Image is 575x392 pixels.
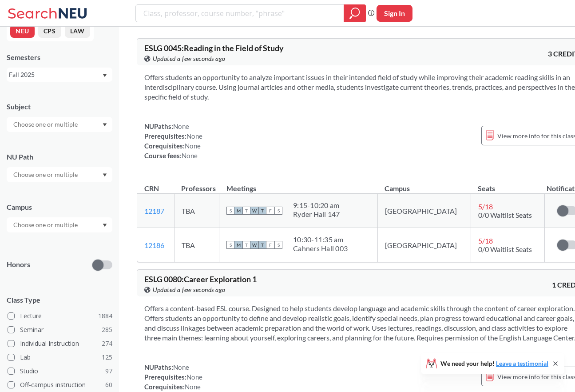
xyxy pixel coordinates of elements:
[250,241,258,249] span: W
[478,236,493,245] span: 5 / 18
[266,241,274,249] span: F
[471,175,544,194] th: Seats
[102,339,112,348] span: 274
[10,24,35,38] button: NEU
[103,74,107,77] svg: Dropdown arrow
[103,123,107,127] svg: Dropdown arrow
[7,202,112,212] div: Campus
[144,184,159,193] div: CRN
[185,383,201,391] span: None
[8,310,112,322] label: Lecture
[478,245,532,253] span: 0/0 Waitlist Seats
[153,54,226,64] span: Updated a few seconds ago
[7,52,112,62] div: Semesters
[102,352,112,362] span: 125
[7,68,112,82] div: Fall 2025Dropdown arrow
[105,366,112,376] span: 97
[226,207,234,215] span: S
[182,152,198,160] span: None
[144,43,284,53] span: ESLG 0045 : Reading in the Field of Study
[478,202,493,211] span: 5 / 18
[377,175,471,194] th: Campus
[219,175,378,194] th: Meetings
[9,70,102,80] div: Fall 2025
[174,228,219,262] td: TBA
[65,24,90,38] button: LAW
[234,207,242,215] span: M
[7,295,112,305] span: Class Type
[258,207,266,215] span: T
[144,121,202,160] div: NUPaths: Prerequisites: Corequisites: Course fees:
[377,5,412,22] button: Sign In
[186,132,202,140] span: None
[8,324,112,336] label: Seminar
[174,175,219,194] th: Professors
[153,285,226,295] span: Updated a few seconds ago
[38,24,61,38] button: CPS
[185,142,201,150] span: None
[8,352,112,363] label: Lab
[293,244,348,253] div: Cahners Hall 003
[186,373,202,381] span: None
[496,360,548,367] a: Leave a testimonial
[242,207,250,215] span: T
[377,194,471,228] td: [GEOGRAPHIC_DATA]
[9,220,83,230] input: Choose one or multiple
[144,241,164,249] a: 12186
[103,173,107,177] svg: Dropdown arrow
[440,360,548,367] span: We need your help!
[8,379,112,391] label: Off-campus instruction
[144,274,257,284] span: ESLG 0080 : Career Exploration 1
[377,228,471,262] td: [GEOGRAPHIC_DATA]
[9,119,83,130] input: Choose one or multiple
[7,217,112,232] div: Dropdown arrow
[250,207,258,215] span: W
[103,224,107,227] svg: Dropdown arrow
[7,260,30,270] p: Honors
[7,117,112,132] div: Dropdown arrow
[7,167,112,182] div: Dropdown arrow
[8,365,112,377] label: Studio
[144,207,164,215] a: 12187
[274,241,282,249] span: S
[173,122,189,130] span: None
[242,241,250,249] span: T
[478,211,532,219] span: 0/0 Waitlist Seats
[143,6,337,21] input: Class, professor, course number, "phrase"
[98,311,112,321] span: 1884
[7,102,112,112] div: Subject
[293,235,348,244] div: 10:30 - 11:35 am
[258,241,266,249] span: T
[9,169,83,180] input: Choose one or multiple
[102,325,112,335] span: 285
[8,338,112,349] label: Individual Instruction
[105,380,112,390] span: 60
[293,201,340,210] div: 9:15 - 10:20 am
[274,207,282,215] span: S
[174,194,219,228] td: TBA
[349,7,360,20] svg: magnifying glass
[293,210,340,219] div: Ryder Hall 147
[234,241,242,249] span: M
[173,363,189,371] span: None
[226,241,234,249] span: S
[7,152,112,162] div: NU Path
[266,207,274,215] span: F
[344,4,366,22] div: magnifying glass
